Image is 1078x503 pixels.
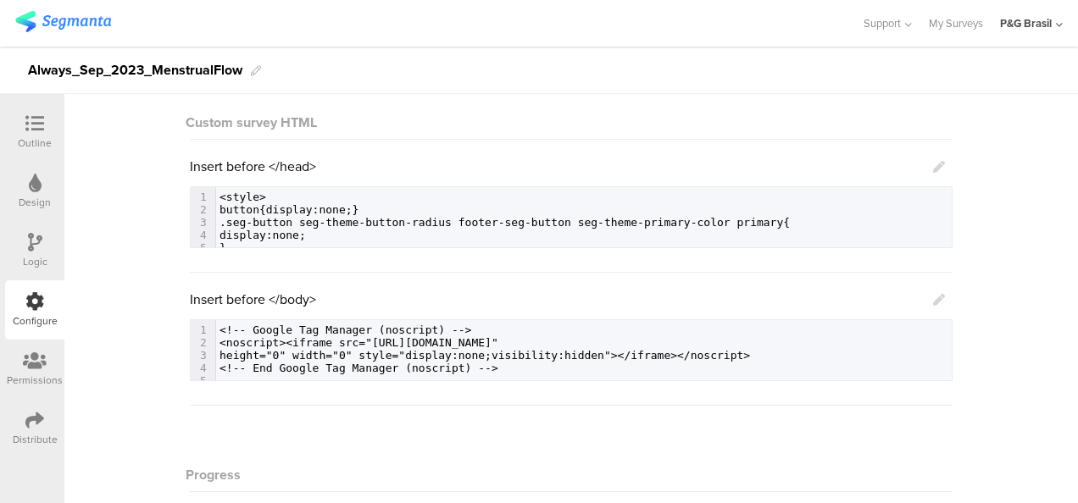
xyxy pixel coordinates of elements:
div: Logic [23,254,47,269]
div: 2 [191,203,214,216]
div: P&G Brasil [1000,15,1052,31]
span: Insert before </body> [190,290,316,309]
div: 2 [191,336,214,349]
span: .seg-button seg-theme-button-radius footer-seg-button seg-theme-primary-color primary{ [219,216,790,229]
span: display:none; [219,229,306,241]
span: } [219,241,226,254]
div: 3 [191,216,214,229]
span: Insert before </head> [190,157,316,176]
div: 5 [191,374,214,387]
div: 1 [191,323,214,336]
div: Distribute [13,432,58,447]
div: Custom survey HTML [190,113,953,132]
div: Permissions [7,373,63,388]
div: Progress [190,448,953,492]
span: <!-- Google Tag Manager (noscript) --> [219,323,472,336]
img: segmanta logo [15,11,111,32]
div: 4 [191,362,214,374]
span: height="0" width="0" style="display:none;visibility:hidden"></iframe></noscript> [219,349,750,362]
div: Design [19,195,51,210]
span: Support [864,15,901,31]
span: <noscript><iframe src="[URL][DOMAIN_NAME]" [219,336,498,349]
div: Configure [13,313,58,329]
span: <style> [219,191,266,203]
div: 3 [191,349,214,362]
div: 4 [191,229,214,241]
div: Outline [18,135,52,151]
span: <!-- End Google Tag Manager (noscript) --> [219,362,498,374]
span: button{display:none;} [219,203,358,216]
div: 5 [191,241,214,254]
div: 1 [191,191,214,203]
div: Always_Sep_2023_MenstrualFlow [28,57,242,84]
